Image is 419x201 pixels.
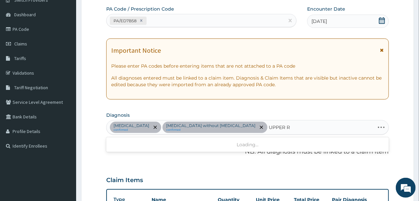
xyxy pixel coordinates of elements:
label: Diagnosis [106,112,130,118]
small: confirmed [114,128,149,132]
h3: Claim Items [106,177,143,184]
label: PA Code / Prescription Code [106,6,174,12]
span: Tariff Negotiation [14,85,48,91]
textarea: Type your message and hit 'Enter' [3,132,126,155]
p: [MEDICAL_DATA] [114,123,149,128]
img: d_794563401_company_1708531726252_794563401 [12,33,27,50]
span: We're online! [38,59,91,126]
p: All diagnoses entered must be linked to a claim item. Diagnosis & Claim Items that are visible bu... [111,75,384,88]
span: Dashboard [14,12,36,18]
span: Tariffs [14,55,26,61]
div: Loading... [106,139,389,151]
div: Minimize live chat window [109,3,124,19]
span: Claims [14,41,27,47]
label: Encounter Date [307,6,345,12]
div: PA/ED7B58 [112,17,138,25]
small: confirmed [166,128,256,132]
h1: Important Notice [111,47,161,54]
p: Please enter PA codes before entering items that are not attached to a PA code [111,63,384,69]
p: [MEDICAL_DATA] without [MEDICAL_DATA] [166,123,256,128]
div: Chat with us now [34,37,111,46]
span: remove selection option [152,124,158,130]
span: [DATE] [311,18,327,25]
span: remove selection option [258,124,264,130]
